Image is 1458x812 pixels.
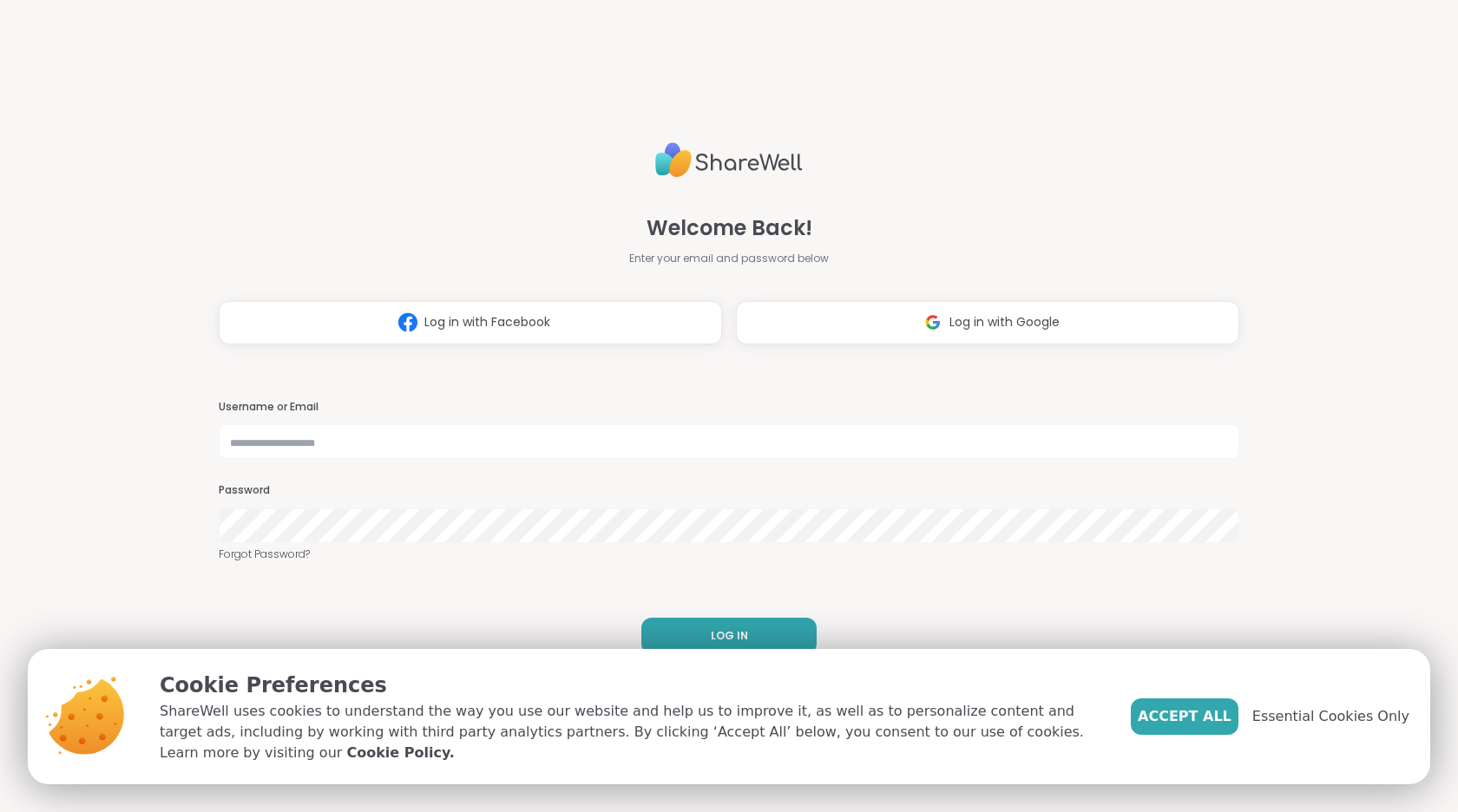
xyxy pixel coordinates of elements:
button: LOG IN [641,618,817,654]
button: Log in with Facebook [219,301,722,344]
img: ShareWell Logomark [391,306,424,338]
h3: Username or Email [219,400,1239,415]
img: ShareWell Logomark [916,306,949,338]
img: ShareWell Logo [655,135,803,185]
h3: Password [219,483,1239,498]
span: Log in with Facebook [424,313,550,331]
span: Enter your email and password below [629,251,829,266]
button: Accept All [1131,698,1238,735]
span: Accept All [1138,706,1231,727]
p: ShareWell uses cookies to understand the way you use our website and help us to improve it, as we... [160,701,1103,763]
a: Cookie Policy. [346,743,454,763]
button: Log in with Google [736,301,1239,344]
span: Essential Cookies Only [1252,706,1409,727]
a: Forgot Password? [219,547,1239,562]
span: Welcome Back! [647,213,812,244]
span: Log in with Google [949,313,1060,331]
p: Cookie Preferences [160,670,1103,701]
span: LOG IN [711,628,748,644]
